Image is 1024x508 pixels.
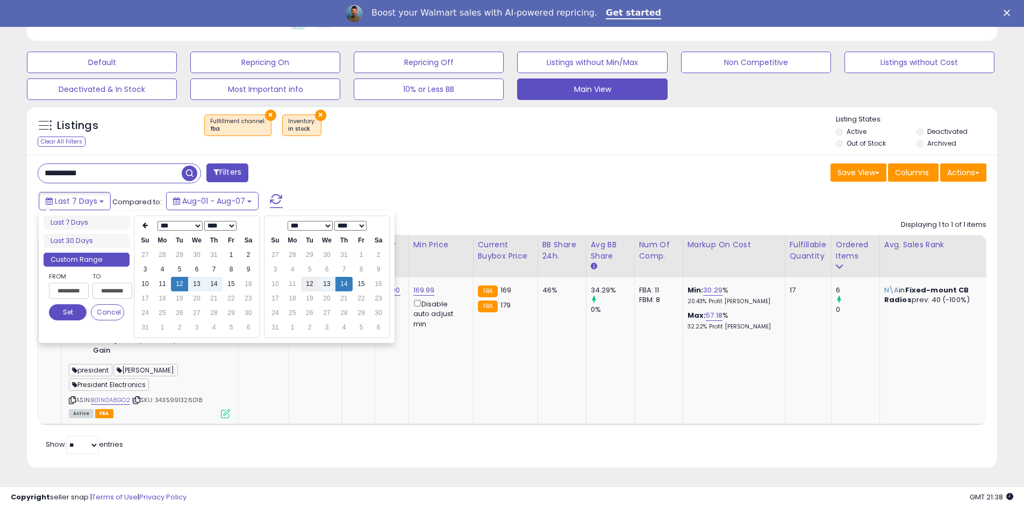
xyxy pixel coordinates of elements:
[171,277,188,291] td: 12
[927,139,956,148] label: Archived
[139,492,187,502] a: Privacy Policy
[240,306,257,320] td: 30
[353,306,370,320] td: 29
[370,291,387,306] td: 23
[190,52,340,73] button: Repricing On
[205,233,223,248] th: Th
[205,320,223,335] td: 4
[639,295,675,305] div: FBM: 8
[267,262,284,277] td: 3
[210,117,266,133] span: Fulfillment channel :
[790,239,827,262] div: Fulfillable Quantity
[154,248,171,262] td: 28
[318,277,335,291] td: 13
[370,277,387,291] td: 16
[688,311,777,331] div: %
[171,233,188,248] th: Tu
[69,378,149,391] span: President Electronics
[318,262,335,277] td: 6
[188,306,205,320] td: 27
[223,320,240,335] td: 5
[370,262,387,277] td: 9
[44,216,130,230] li: Last 7 Days
[205,248,223,262] td: 31
[940,163,986,182] button: Actions
[190,78,340,100] button: Most Important info
[240,320,257,335] td: 6
[301,320,318,335] td: 2
[188,277,205,291] td: 13
[836,115,997,125] p: Listing States:
[639,239,678,262] div: Num of Comp.
[210,125,266,133] div: fba
[639,285,675,295] div: FBA: 11
[591,262,597,271] small: Avg BB Share.
[335,277,353,291] td: 14
[284,320,301,335] td: 1
[413,285,435,296] a: 169.99
[970,492,1013,502] span: 2025-08-15 21:38 GMT
[353,262,370,277] td: 8
[790,285,823,295] div: 17
[301,306,318,320] td: 26
[267,320,284,335] td: 31
[137,277,154,291] td: 10
[683,235,785,277] th: The percentage added to the cost of goods (COGS) that forms the calculator for Min & Max prices.
[223,277,240,291] td: 15
[370,306,387,320] td: 30
[206,163,248,182] button: Filters
[844,52,994,73] button: Listings without Cost
[69,364,112,376] span: president
[55,196,97,206] span: Last 7 Days
[354,52,504,73] button: Repricing Off
[188,233,205,248] th: We
[354,78,504,100] button: 10% or Less BB
[301,262,318,277] td: 5
[901,220,986,230] div: Displaying 1 to 1 of 1 items
[205,291,223,306] td: 21
[888,163,939,182] button: Columns
[267,277,284,291] td: 10
[267,248,284,262] td: 27
[38,137,85,147] div: Clear All Filters
[500,285,511,295] span: 169
[284,248,301,262] td: 28
[91,396,130,405] a: B01N0A8GO2
[57,118,98,133] h5: Listings
[188,262,205,277] td: 6
[1004,10,1014,16] div: Close
[370,233,387,248] th: Sa
[240,277,257,291] td: 16
[49,271,87,282] label: From
[884,285,899,295] span: N\A
[288,125,316,133] div: in stock
[171,320,188,335] td: 2
[836,285,879,295] div: 6
[688,285,704,295] b: Min:
[223,248,240,262] td: 1
[927,127,968,136] label: Deactivated
[335,291,353,306] td: 21
[240,233,257,248] th: Sa
[39,192,111,210] button: Last 7 Days
[92,492,138,502] a: Terms of Use
[884,285,990,305] p: in prev: 40 (-100%)
[188,320,205,335] td: 3
[171,262,188,277] td: 5
[353,320,370,335] td: 5
[69,409,94,418] span: All listings currently available for purchase on Amazon
[606,8,661,19] a: Get started
[267,306,284,320] td: 24
[346,5,363,22] img: Profile image for Adrian
[112,197,162,207] span: Compared to:
[301,248,318,262] td: 29
[137,233,154,248] th: Su
[69,285,230,417] div: ASIN:
[91,304,124,320] button: Cancel
[11,492,50,502] strong: Copyright
[267,291,284,306] td: 17
[688,285,777,305] div: %
[542,239,582,262] div: BB Share 24h.
[413,298,465,329] div: Disable auto adjust min
[836,305,879,314] div: 0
